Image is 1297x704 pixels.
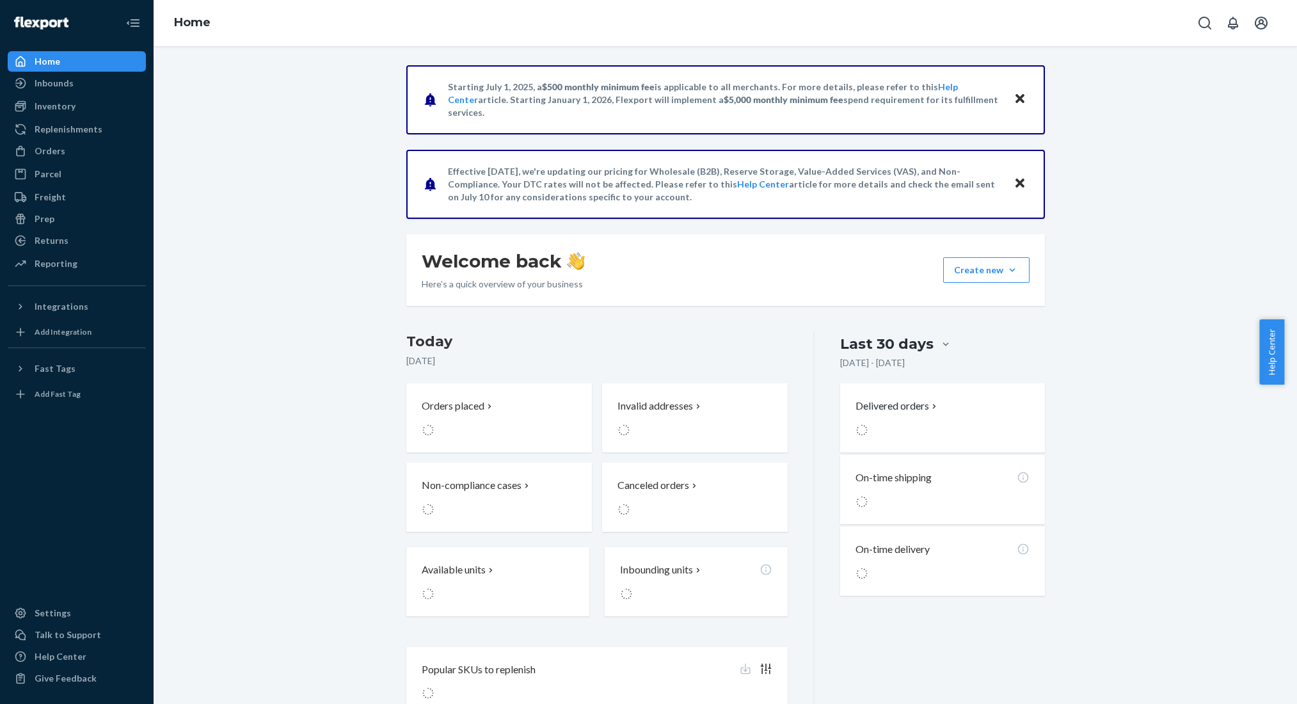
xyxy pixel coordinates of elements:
div: Inventory [35,100,76,113]
button: Available units [406,547,589,616]
p: On-time delivery [855,542,930,557]
a: Inventory [8,96,146,116]
button: Orders placed [406,383,592,452]
button: Create new [943,257,1030,283]
p: Popular SKUs to replenish [422,662,536,677]
button: Close Navigation [120,10,146,36]
div: Reporting [35,257,77,270]
p: [DATE] [406,355,788,367]
div: Give Feedback [35,672,97,685]
button: Inbounding units [605,547,788,616]
div: Add Integration [35,326,92,337]
a: Freight [8,187,146,207]
img: hand-wave emoji [567,252,585,270]
button: Help Center [1259,319,1284,385]
button: Close [1012,175,1028,193]
div: Freight [35,191,66,204]
p: Inbounding units [620,563,693,577]
div: Fast Tags [35,362,76,375]
p: Canceled orders [617,478,689,493]
a: Help Center [737,179,789,189]
div: Replenishments [35,123,102,136]
button: Talk to Support [8,625,146,645]
p: Invalid addresses [617,399,693,413]
button: Non-compliance cases [406,463,592,532]
div: Home [35,55,60,68]
p: Non-compliance cases [422,478,521,493]
button: Close [1012,90,1028,109]
a: Settings [8,603,146,623]
button: Invalid addresses [602,383,788,452]
button: Open account menu [1248,10,1274,36]
a: Parcel [8,164,146,184]
p: [DATE] - [DATE] [840,356,905,369]
a: Home [8,51,146,72]
button: Give Feedback [8,668,146,689]
p: Starting July 1, 2025, a is applicable to all merchants. For more details, please refer to this a... [448,81,1001,119]
div: Help Center [35,650,86,663]
img: Flexport logo [14,17,68,29]
a: Inbounds [8,73,146,93]
button: Delivered orders [855,399,939,413]
span: $5,000 monthly minimum fee [724,94,843,105]
p: Here’s a quick overview of your business [422,278,585,291]
button: Open notifications [1220,10,1246,36]
div: Talk to Support [35,628,101,641]
div: Orders [35,145,65,157]
p: Effective [DATE], we're updating our pricing for Wholesale (B2B), Reserve Storage, Value-Added Se... [448,165,1001,204]
a: Orders [8,141,146,161]
a: Prep [8,209,146,229]
div: Last 30 days [840,334,934,354]
h3: Today [406,332,788,352]
div: Settings [35,607,71,620]
span: $500 monthly minimum fee [542,81,655,92]
p: On-time shipping [855,470,932,485]
button: Canceled orders [602,463,788,532]
a: Add Fast Tag [8,384,146,404]
button: Integrations [8,296,146,317]
a: Home [174,15,211,29]
a: Add Integration [8,322,146,342]
div: Inbounds [35,77,74,90]
div: Add Fast Tag [35,388,81,399]
ol: breadcrumbs [164,4,221,42]
h1: Welcome back [422,250,585,273]
div: Prep [35,212,54,225]
a: Reporting [8,253,146,274]
div: Returns [35,234,68,247]
button: Open Search Box [1192,10,1218,36]
a: Returns [8,230,146,251]
div: Integrations [35,300,88,313]
p: Available units [422,563,486,577]
p: Orders placed [422,399,484,413]
div: Parcel [35,168,61,180]
button: Fast Tags [8,358,146,379]
a: Help Center [8,646,146,667]
a: Replenishments [8,119,146,140]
